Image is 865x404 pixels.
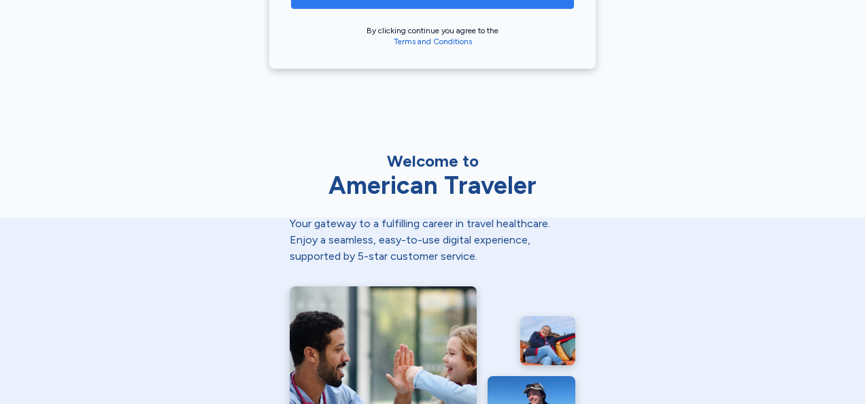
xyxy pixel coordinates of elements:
div: Your gateway to a fulfilling career in travel healthcare. Enjoy a seamless, easy-to-use digital e... [290,216,575,265]
div: Welcome to [290,150,575,172]
a: Terms and Conditions [394,37,472,46]
img: ER nurse relaxing after a long day [520,316,575,365]
div: By clicking continue you agree to the [291,25,574,47]
div: American Traveler [290,172,575,199]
